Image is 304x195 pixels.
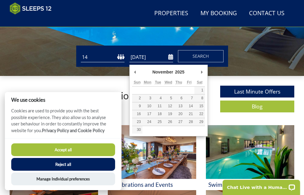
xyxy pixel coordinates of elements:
button: Search [178,50,224,62]
button: 21 [184,110,194,118]
p: Cookies are used to provide you with the best possible experience. They also allow us to analyse ... [5,108,121,138]
button: 15 [194,102,205,110]
abbr: Thursday [176,80,182,84]
button: Previous Month [132,67,138,77]
a: 'Celebrations and Events' - Large Group Accommodation Holiday Ideas Celebrations and Events [108,125,196,190]
button: 4 [153,94,163,102]
abbr: Monday [144,80,152,84]
button: 13 [174,102,184,110]
button: 22 [194,110,205,118]
button: 28 [184,118,194,126]
div: 2025 [174,67,185,77]
button: 25 [153,118,163,126]
button: 30 [132,126,142,134]
button: 23 [132,118,142,126]
img: Sleeps 12 [10,2,52,15]
button: 16 [132,110,142,118]
h3: Swimming Pools [208,181,292,188]
button: 1 [194,87,205,94]
button: 9 [132,102,142,110]
button: 2 [132,94,142,102]
button: 17 [142,110,153,118]
a: Privacy Policy and Cookie Policy [42,128,104,133]
button: 7 [184,94,194,102]
a: 'Swimming Pools' - Large Group Accommodation Holiday Ideas Swimming Pools [206,125,294,190]
button: 11 [153,102,163,110]
button: 3 [142,94,153,102]
button: 8 [194,94,205,102]
img: 'Celebrations and Events' - Large Group Accommodation Holiday Ideas [108,125,196,179]
button: Accept all [11,143,115,156]
iframe: LiveChat chat widget [219,176,304,195]
abbr: Saturday [197,80,203,84]
button: 18 [153,110,163,118]
span: Search [193,53,209,59]
abbr: Wednesday [165,80,172,84]
button: Next Month [199,67,205,77]
abbr: Sunday [134,80,141,84]
abbr: Friday [187,80,191,84]
button: 10 [142,102,153,110]
p: Large Group Accommodation [10,90,134,101]
h2: We use cookies [5,97,121,103]
a: Contact Us [247,7,287,20]
button: 14 [184,102,194,110]
button: Reject all [11,158,115,171]
button: 12 [163,102,173,110]
button: 29 [194,118,205,126]
h3: Celebrations and Events [110,181,194,188]
a: Last Minute Offers [220,86,294,97]
abbr: Tuesday [155,80,161,84]
button: 20 [174,110,184,118]
button: 6 [174,94,184,102]
button: Manage Individual preferences [11,173,115,185]
input: Arrival Date [129,52,173,62]
a: Blog [220,101,294,112]
button: 5 [163,94,173,102]
img: 'Swimming Pools' - Large Group Accommodation Holiday Ideas [206,125,294,179]
button: 27 [174,118,184,126]
a: My Booking [198,7,239,20]
a: Properties [152,7,191,20]
div: November [152,67,174,77]
button: 19 [163,110,173,118]
button: 24 [142,118,153,126]
button: 26 [163,118,173,126]
iframe: Customer reviews powered by Trustpilot [7,18,70,23]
